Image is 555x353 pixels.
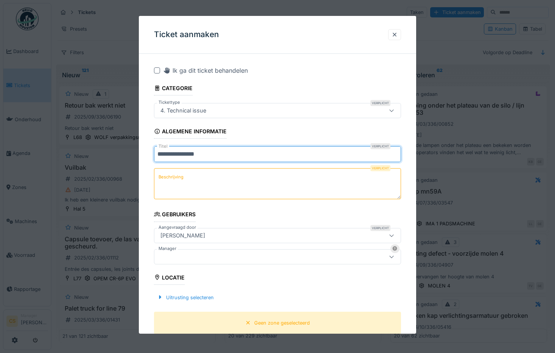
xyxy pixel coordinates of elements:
[370,165,390,171] div: Verplicht
[154,30,219,39] h3: Ticket aanmaken
[154,126,227,139] div: Algemene informatie
[154,83,193,95] div: Categorie
[370,143,390,149] div: Verplicht
[157,231,208,239] div: [PERSON_NAME]
[254,319,310,326] div: Geen zone geselecteerd
[157,106,209,115] div: 4. Technical issue
[157,143,169,150] label: Titel
[370,100,390,106] div: Verplicht
[157,99,182,106] label: Tickettype
[154,272,185,284] div: Locatie
[370,225,390,231] div: Verplicht
[157,172,185,182] label: Beschrijving
[154,209,196,222] div: Gebruikers
[163,66,248,75] div: Ik ga dit ticket behandelen
[157,224,197,230] label: Aangevraagd door
[154,292,217,303] div: Uitrusting selecteren
[157,245,178,251] label: Manager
